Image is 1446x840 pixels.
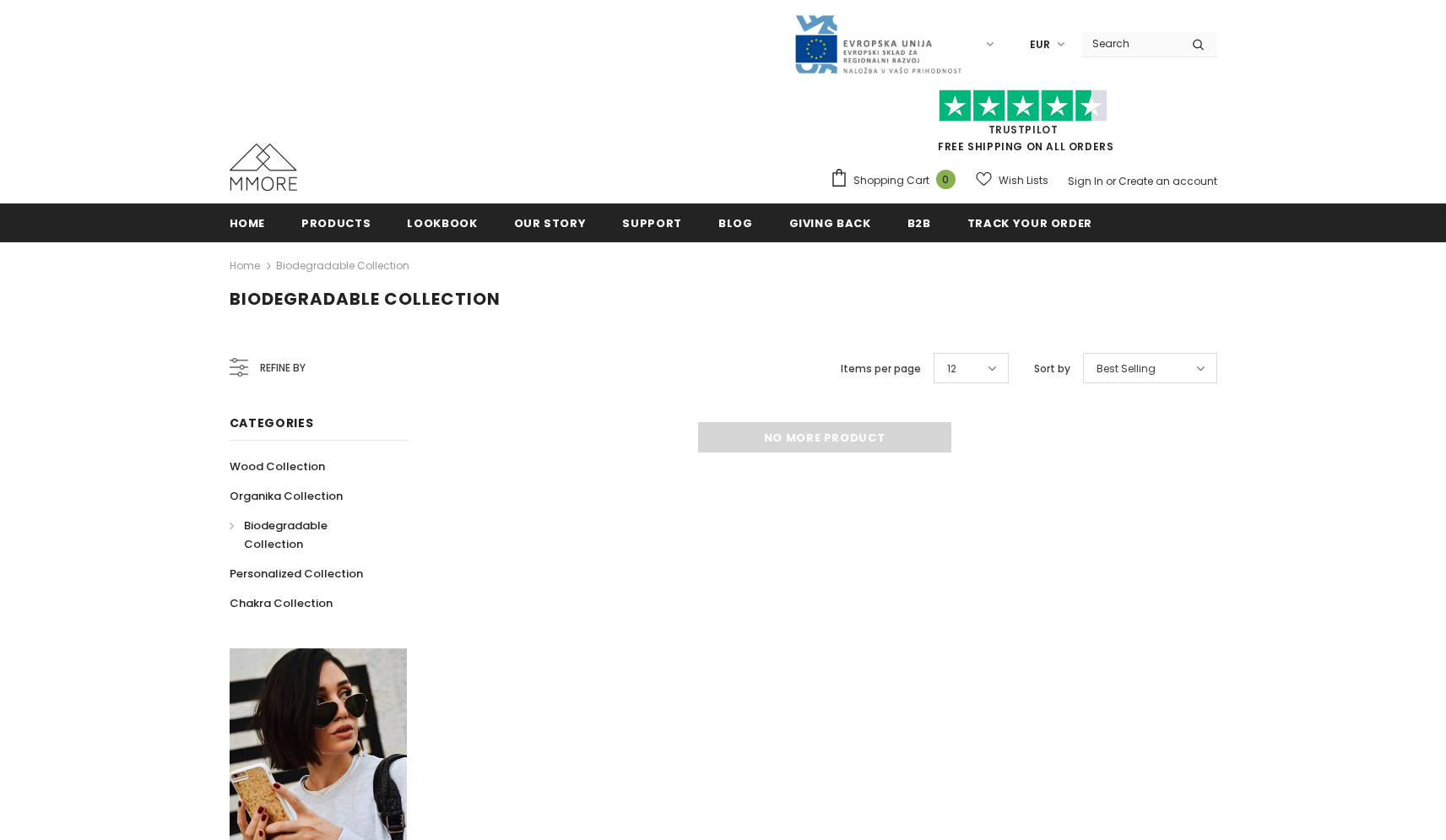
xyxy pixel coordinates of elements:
[988,122,1059,137] a: Trustpilot
[1068,174,1103,188] a: Sign In
[1118,174,1217,188] a: Create an account
[793,36,962,51] a: Javni Razpis
[514,203,587,241] a: Our Story
[789,203,871,241] a: Giving back
[976,165,1048,195] a: Wish Lists
[718,203,753,241] a: Blog
[230,566,363,582] span: Personalized Collection
[967,215,1092,231] span: Track your order
[230,595,333,611] span: Chakra Collection
[853,172,929,189] span: Shopping Cart
[244,518,328,552] span: Biodegradable Collection
[230,415,314,431] span: Categories
[1034,360,1070,377] label: Sort by
[230,488,343,504] span: Organika Collection
[789,215,871,231] span: Giving back
[407,203,477,241] a: Lookbook
[301,203,371,241] a: Products
[514,215,587,231] span: Our Story
[230,256,260,276] a: Home
[230,452,325,481] a: Wood Collection
[907,203,931,241] a: B2B
[1082,31,1179,56] input: Search Site
[622,215,682,231] span: support
[230,144,297,191] img: MMORE Cases
[230,458,325,474] span: Wood Collection
[230,481,343,511] a: Organika Collection
[718,215,753,231] span: Blog
[1030,36,1050,53] span: EUR
[907,215,931,231] span: B2B
[230,203,266,241] a: Home
[947,360,956,377] span: 12
[301,215,371,231] span: Products
[830,168,964,193] a: Shopping Cart 0
[230,511,388,559] a: Biodegradable Collection
[1106,174,1116,188] span: or
[276,258,409,273] a: Biodegradable Collection
[407,215,477,231] span: Lookbook
[999,172,1048,189] span: Wish Lists
[967,203,1092,241] a: Track your order
[622,203,682,241] a: support
[230,287,501,311] span: Biodegradable Collection
[230,559,363,588] a: Personalized Collection
[793,14,962,75] img: Javni Razpis
[830,97,1217,154] span: FREE SHIPPING ON ALL ORDERS
[230,588,333,618] a: Chakra Collection
[936,170,956,189] span: 0
[1097,360,1156,377] span: Best Selling
[260,359,306,377] span: Refine by
[939,89,1108,122] img: Trust Pilot Stars
[230,215,266,231] span: Home
[841,360,921,377] label: Items per page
